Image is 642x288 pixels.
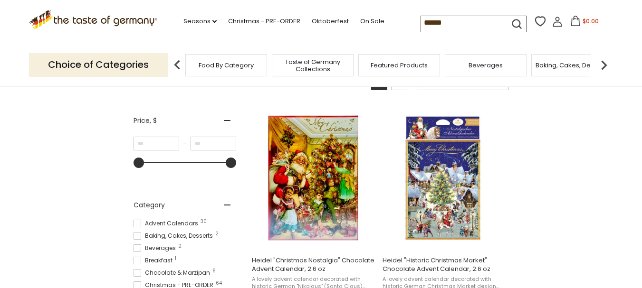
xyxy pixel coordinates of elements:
[29,53,168,76] p: Choice of Categories
[134,269,213,277] span: Chocolate & Marzipan
[150,116,157,125] span: , $
[391,74,407,90] a: View list mode
[275,58,351,73] a: Taste of Germany Collections
[134,200,165,210] span: Category
[168,56,187,74] img: previous arrow
[371,62,428,69] a: Featured Products
[134,256,175,265] span: Breakfast
[565,16,605,30] button: $0.00
[312,16,349,27] a: Oktoberfest
[175,256,176,261] span: 1
[134,232,216,240] span: Baking, Cakes, Desserts
[179,139,191,148] span: –
[583,17,599,25] span: $0.00
[199,62,254,69] a: Food By Category
[134,116,157,126] span: Price
[469,62,503,69] a: Beverages
[371,74,387,90] a: View grid mode
[383,256,506,273] span: Heidel "Historic Christmas Market" Chocolate Advent Calendar, 2.6 oz
[536,62,609,69] a: Baking, Cakes, Desserts
[215,232,219,236] span: 2
[360,16,384,27] a: On Sale
[201,219,207,224] span: 30
[134,137,179,150] input: Minimum value
[134,219,201,228] span: Advent Calendars
[252,256,375,273] span: Heidel "Christmas Nostalgia" Chocolate Advent Calendar, 2.6 oz
[594,56,613,74] img: next arrow
[216,281,222,286] span: 64
[228,16,300,27] a: Christmas - PRE-ORDER
[191,137,236,150] input: Maximum value
[183,16,217,27] a: Seasons
[212,269,216,273] span: 8
[381,115,507,241] img: Heidel "Historic Christmas Market" Chocolate Advent Calendar, 2.6 oz
[134,244,179,252] span: Beverages
[178,244,182,249] span: 2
